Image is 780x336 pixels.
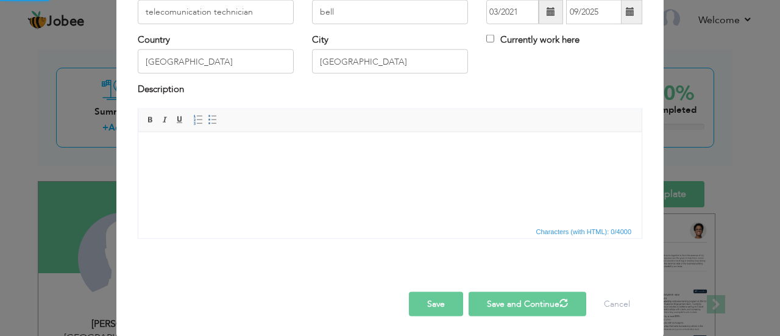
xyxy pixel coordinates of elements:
[138,132,642,223] iframe: Rich Text Editor, workEditor
[191,113,205,126] a: Insert/Remove Numbered List
[206,113,219,126] a: Insert/Remove Bulleted List
[173,113,186,126] a: Underline
[486,34,580,46] label: Currently work here
[534,226,636,237] div: Statistics
[312,34,328,46] label: City
[592,291,642,316] button: Cancel
[144,113,157,126] a: Bold
[469,291,586,316] button: Save and Continue
[534,226,634,237] span: Characters (with HTML): 0/4000
[409,291,463,316] button: Save
[486,35,494,43] input: Currently work here
[138,83,184,96] label: Description
[158,113,172,126] a: Italic
[138,34,170,46] label: Country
